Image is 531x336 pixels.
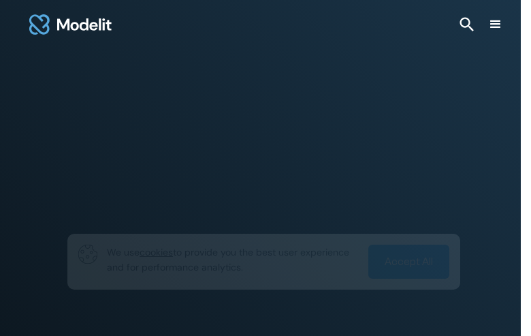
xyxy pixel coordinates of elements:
[27,8,114,41] img: modelit logo
[27,8,114,41] a: home
[368,245,449,279] a: Accept All
[140,246,173,258] span: cookies
[107,245,359,275] p: We use to provide you the best user experience and for performance analytics.
[487,16,504,33] div: menu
